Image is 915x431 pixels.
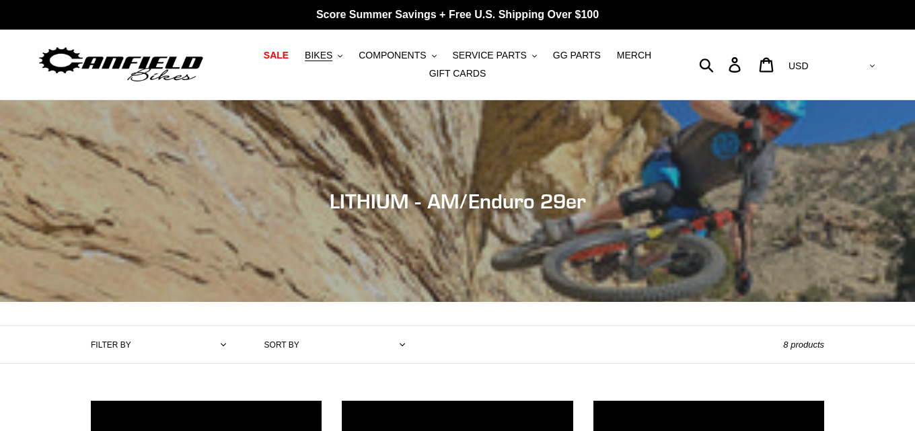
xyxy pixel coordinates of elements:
span: COMPONENTS [359,50,426,61]
span: GIFT CARDS [429,68,486,79]
button: SERVICE PARTS [445,46,543,65]
button: COMPONENTS [352,46,443,65]
span: GG PARTS [553,50,601,61]
span: BIKES [305,50,332,61]
button: BIKES [298,46,349,65]
a: GG PARTS [546,46,608,65]
span: LITHIUM - AM/Enduro 29er [330,189,586,213]
a: SALE [257,46,295,65]
span: 8 products [783,340,824,350]
a: GIFT CARDS [423,65,493,83]
img: Canfield Bikes [37,44,205,86]
a: MERCH [610,46,658,65]
span: SALE [264,50,289,61]
span: SERVICE PARTS [452,50,526,61]
label: Filter by [91,339,131,351]
span: MERCH [617,50,651,61]
label: Sort by [264,339,299,351]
